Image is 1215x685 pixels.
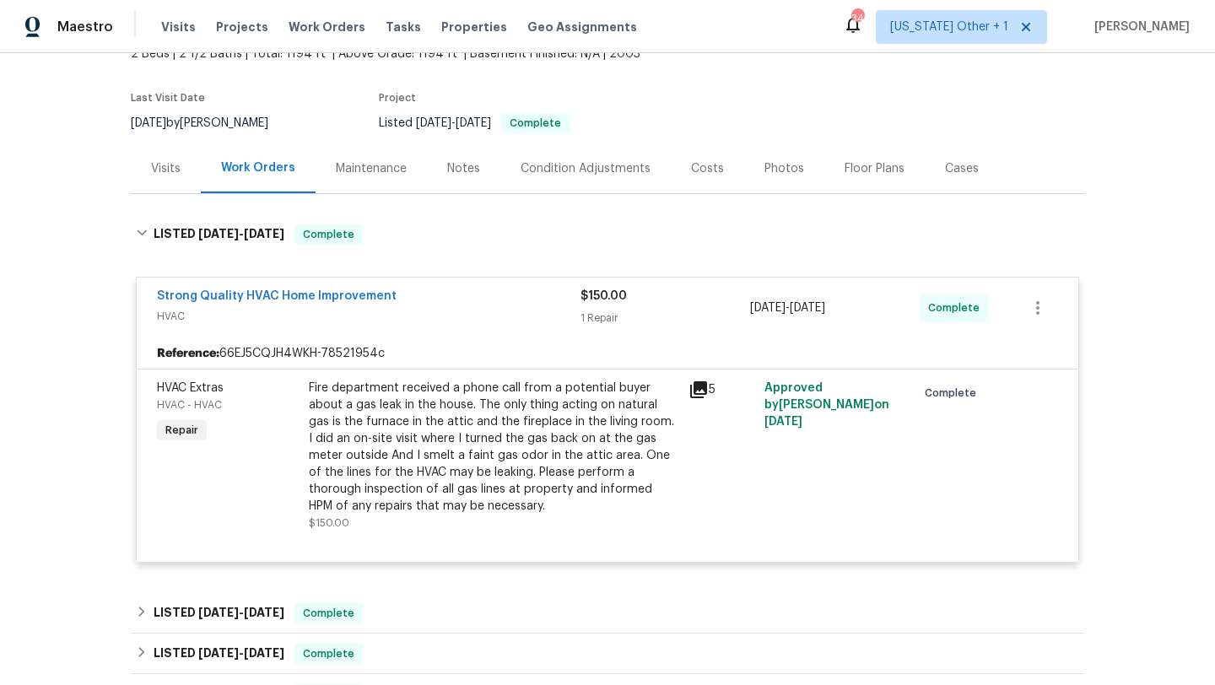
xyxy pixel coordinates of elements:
div: Maintenance [336,160,407,177]
div: Floor Plans [845,160,904,177]
div: LISTED [DATE]-[DATE]Complete [131,593,1084,634]
div: Condition Adjustments [521,160,651,177]
h6: LISTED [154,644,284,664]
span: [US_STATE] Other + 1 [890,19,1008,35]
span: [DATE] [764,416,802,428]
span: [PERSON_NAME] [1088,19,1190,35]
div: Cases [945,160,979,177]
div: Fire department received a phone call from a potential buyer about a gas leak in the house. The o... [309,380,678,515]
span: Listed [379,117,570,129]
span: [DATE] [244,647,284,659]
span: Complete [296,645,361,662]
div: Work Orders [221,159,295,176]
div: 5 [688,380,754,400]
h6: LISTED [154,224,284,245]
span: HVAC [157,308,580,325]
span: [DATE] [198,228,239,240]
div: 1 Repair [580,310,750,326]
span: [DATE] [456,117,491,129]
span: [DATE] [790,302,825,314]
span: Approved by [PERSON_NAME] on [764,382,889,428]
span: - [198,228,284,240]
span: Maestro [57,19,113,35]
span: Projects [216,19,268,35]
span: [DATE] [198,607,239,618]
span: Tasks [386,21,421,33]
span: - [416,117,491,129]
span: Work Orders [289,19,365,35]
div: 66EJ5CQJH4WKH-78521954c [137,338,1078,369]
div: by [PERSON_NAME] [131,113,289,133]
span: 2 Beds | 2 1/2 Baths | Total: 1194 ft² | Above Grade: 1194 ft² | Basement Finished: N/A | 2003 [131,46,742,62]
span: [DATE] [244,228,284,240]
div: LISTED [DATE]-[DATE]Complete [131,634,1084,674]
span: Project [379,93,416,103]
span: $150.00 [580,290,627,302]
span: Properties [441,19,507,35]
div: LISTED [DATE]-[DATE]Complete [131,208,1084,262]
span: HVAC Extras [157,382,224,394]
span: $150.00 [309,518,349,528]
span: Complete [928,299,986,316]
span: [DATE] [198,647,239,659]
span: Complete [296,226,361,243]
span: Complete [503,118,568,128]
span: [DATE] [416,117,451,129]
span: [DATE] [131,117,166,129]
span: [DATE] [750,302,786,314]
div: Costs [691,160,724,177]
span: - [198,647,284,659]
span: - [198,607,284,618]
span: [DATE] [244,607,284,618]
span: - [750,299,825,316]
div: Notes [447,160,480,177]
span: Geo Assignments [527,19,637,35]
div: Visits [151,160,181,177]
span: Last Visit Date [131,93,205,103]
a: Strong Quality HVAC Home Improvement [157,290,397,302]
b: Reference: [157,345,219,362]
span: Complete [296,605,361,622]
span: Visits [161,19,196,35]
span: HVAC - HVAC [157,400,222,410]
h6: LISTED [154,603,284,623]
div: Photos [764,160,804,177]
span: Complete [925,385,983,402]
div: 34 [851,10,863,27]
span: Repair [159,422,205,439]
